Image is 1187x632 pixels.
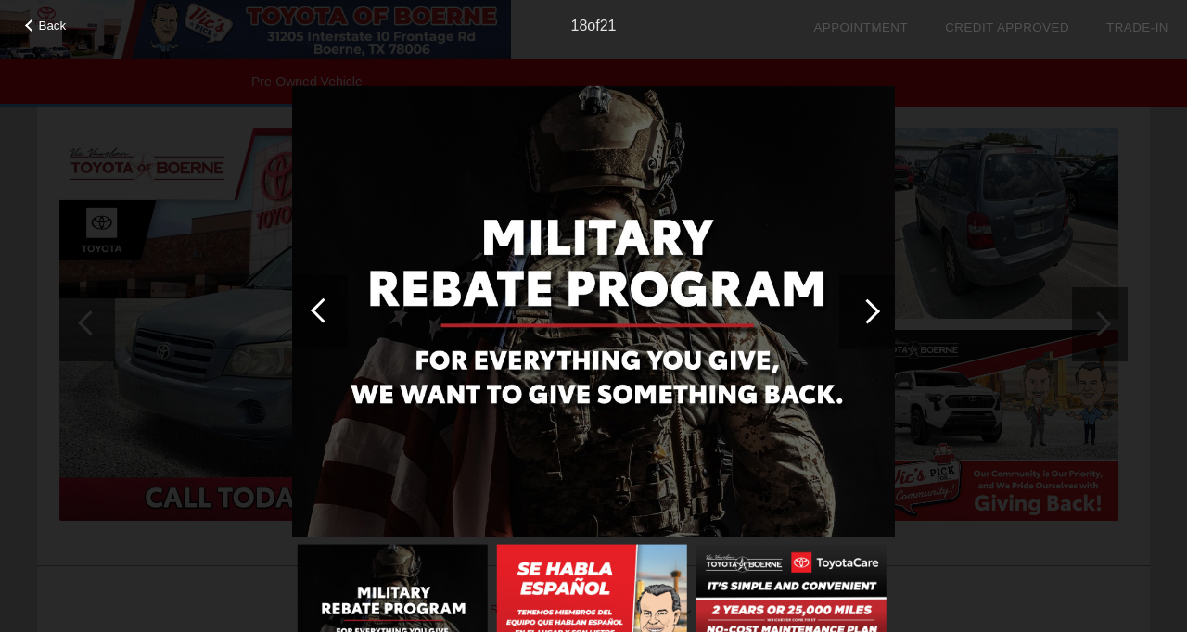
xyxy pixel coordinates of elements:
[1106,20,1168,34] a: Trade-In
[292,85,895,537] img: image.aspx
[813,20,908,34] a: Appointment
[39,19,67,32] span: Back
[571,18,588,33] span: 18
[600,18,617,33] span: 21
[945,20,1069,34] a: Credit Approved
